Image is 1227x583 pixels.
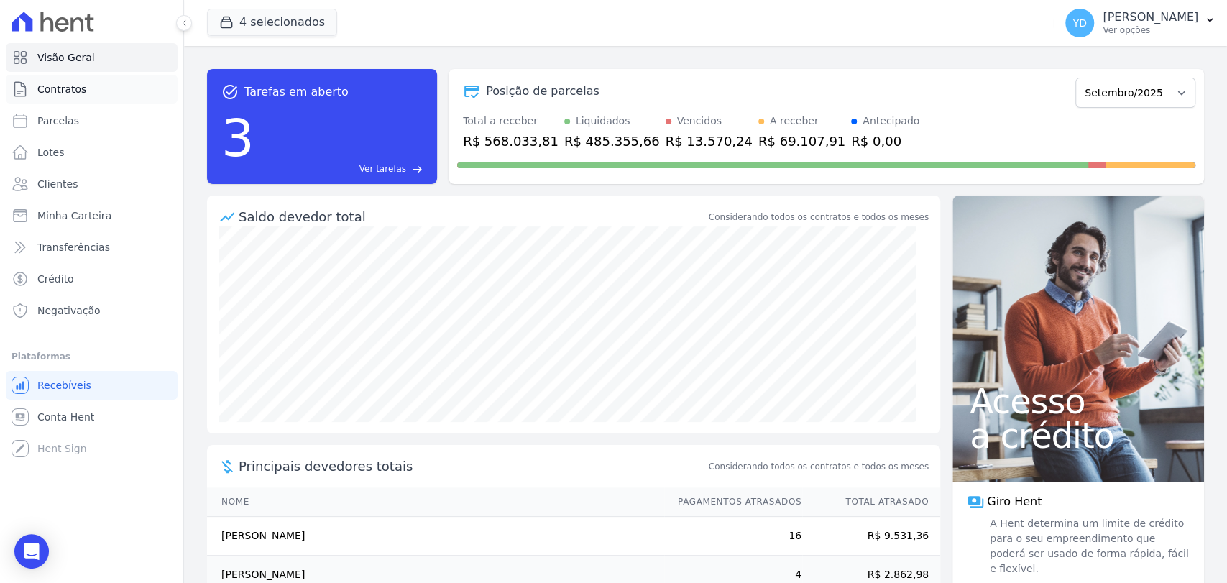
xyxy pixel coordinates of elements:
[576,114,630,129] div: Liquidados
[664,487,802,517] th: Pagamentos Atrasados
[1054,3,1227,43] button: YD [PERSON_NAME] Ver opções
[221,101,254,175] div: 3
[6,43,178,72] a: Visão Geral
[207,9,337,36] button: 4 selecionados
[6,403,178,431] a: Conta Hent
[37,303,101,318] span: Negativação
[37,240,110,254] span: Transferências
[463,114,559,129] div: Total a receber
[851,132,919,151] div: R$ 0,00
[6,106,178,135] a: Parcelas
[239,207,706,226] div: Saldo devedor total
[6,170,178,198] a: Clientes
[207,487,664,517] th: Nome
[412,164,423,175] span: east
[6,265,178,293] a: Crédito
[970,384,1187,418] span: Acesso
[1103,24,1198,36] p: Ver opções
[709,460,929,473] span: Considerando todos os contratos e todos os meses
[802,517,940,556] td: R$ 9.531,36
[666,132,753,151] div: R$ 13.570,24
[6,201,178,230] a: Minha Carteira
[770,114,819,129] div: A receber
[6,138,178,167] a: Lotes
[37,145,65,160] span: Lotes
[6,75,178,104] a: Contratos
[6,233,178,262] a: Transferências
[260,162,423,175] a: Ver tarefas east
[463,132,559,151] div: R$ 568.033,81
[709,211,929,224] div: Considerando todos os contratos e todos os meses
[37,82,86,96] span: Contratos
[758,132,845,151] div: R$ 69.107,91
[987,493,1042,510] span: Giro Hent
[863,114,919,129] div: Antecipado
[37,410,94,424] span: Conta Hent
[664,517,802,556] td: 16
[1072,18,1086,28] span: YD
[970,418,1187,453] span: a crédito
[987,516,1190,577] span: A Hent determina um limite de crédito para o seu empreendimento que poderá ser usado de forma ráp...
[12,348,172,365] div: Plataformas
[239,456,706,476] span: Principais devedores totais
[221,83,239,101] span: task_alt
[37,272,74,286] span: Crédito
[359,162,406,175] span: Ver tarefas
[14,534,49,569] div: Open Intercom Messenger
[244,83,349,101] span: Tarefas em aberto
[37,50,95,65] span: Visão Geral
[37,378,91,393] span: Recebíveis
[37,177,78,191] span: Clientes
[677,114,722,129] div: Vencidos
[207,517,664,556] td: [PERSON_NAME]
[564,132,660,151] div: R$ 485.355,66
[6,371,178,400] a: Recebíveis
[486,83,599,100] div: Posição de parcelas
[6,296,178,325] a: Negativação
[1103,10,1198,24] p: [PERSON_NAME]
[802,487,940,517] th: Total Atrasado
[37,114,79,128] span: Parcelas
[37,208,111,223] span: Minha Carteira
